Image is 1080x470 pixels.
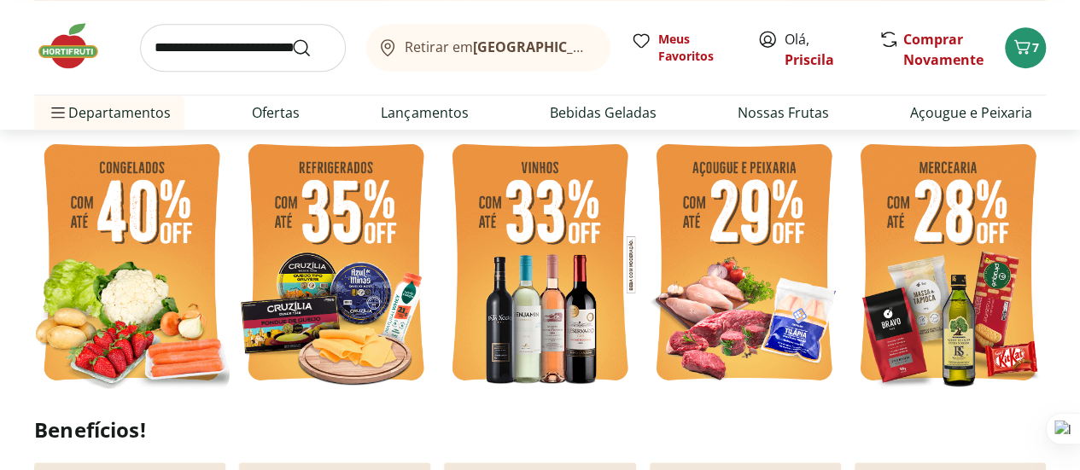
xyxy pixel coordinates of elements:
[48,92,68,133] button: Menu
[291,38,332,58] button: Submit Search
[903,30,984,69] a: Comprar Novamente
[34,134,230,395] img: feira
[658,31,737,65] span: Meus Favoritos
[785,29,861,70] span: Olá,
[34,20,120,72] img: Hortifruti
[550,102,657,123] a: Bebidas Geladas
[140,24,346,72] input: search
[381,102,468,123] a: Lançamentos
[405,39,593,55] span: Retirar em
[850,134,1046,395] img: mercearia
[1005,27,1046,68] button: Carrinho
[1032,39,1039,55] span: 7
[910,102,1032,123] a: Açougue e Peixaria
[48,92,171,133] span: Departamentos
[646,134,842,395] img: açougue
[442,134,638,395] img: vinho
[34,418,1046,442] h2: Benefícios!
[238,134,434,395] img: refrigerados
[738,102,829,123] a: Nossas Frutas
[366,24,610,72] button: Retirar em[GEOGRAPHIC_DATA]/[GEOGRAPHIC_DATA]
[473,38,761,56] b: [GEOGRAPHIC_DATA]/[GEOGRAPHIC_DATA]
[785,50,834,69] a: Priscila
[631,31,737,65] a: Meus Favoritos
[252,102,300,123] a: Ofertas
